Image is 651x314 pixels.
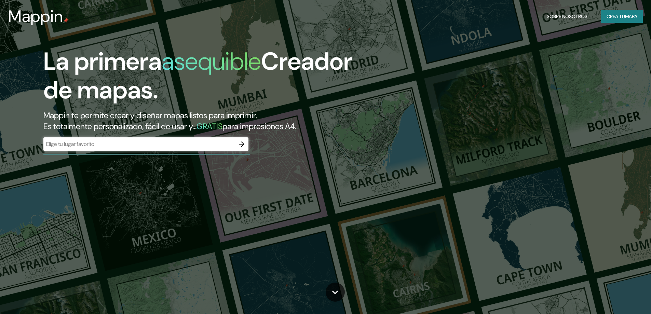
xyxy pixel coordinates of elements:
input: Elige tu lugar favorito [43,140,235,148]
button: Sobre nosotros [544,10,590,23]
font: mapa [625,13,637,19]
font: Sobre nosotros [547,13,587,19]
font: Creador de mapas. [43,45,352,106]
button: Crea tumapa [601,10,643,23]
font: Es totalmente personalizado, fácil de usar y... [43,121,196,132]
font: Crea tu [607,13,625,19]
font: GRATIS [196,121,222,132]
font: Mappin [8,5,63,27]
img: pin de mapeo [63,18,69,23]
font: para impresiones A4. [222,121,296,132]
font: La primera [43,45,162,77]
font: asequible [162,45,261,77]
font: Mappin te permite crear y diseñar mapas listos para imprimir. [43,110,257,121]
